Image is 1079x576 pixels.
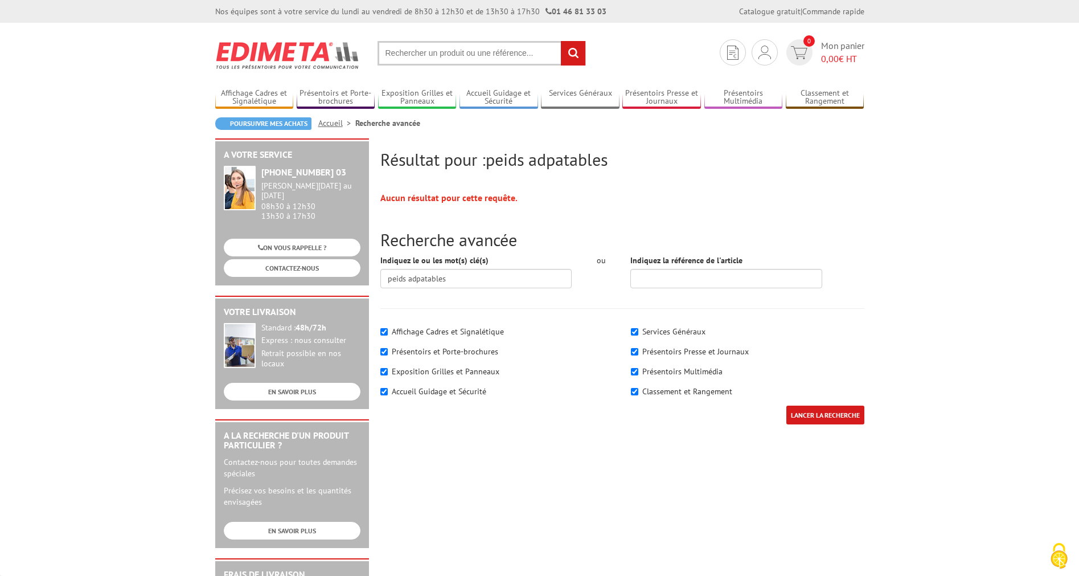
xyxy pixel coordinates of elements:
[392,366,499,377] label: Exposition Grilles et Panneaux
[783,39,864,66] a: devis rapide 0 Mon panier 0,00€ HT
[622,88,701,107] a: Présentoirs Presse et Journaux
[380,255,489,266] label: Indiquez le ou les mot(s) clé(s)
[224,166,256,210] img: widget-service.jpg
[704,88,783,107] a: Présentoirs Multimédia
[355,117,420,129] li: Recherche avancée
[224,485,360,508] p: Précisez vos besoins et les quantités envisagées
[486,148,608,170] span: peids adpatables
[224,239,360,256] a: ON VOUS RAPPELLE ?
[224,323,256,368] img: widget-livraison.jpg
[261,181,360,220] div: 08h30 à 12h30 13h30 à 17h30
[380,192,518,203] strong: Aucun résultat pour cette requête.
[821,52,864,66] span: € HT
[261,349,360,369] div: Retrait possible en nos locaux
[758,46,771,59] img: devis rapide
[460,88,538,107] a: Accueil Guidage et Sécurité
[392,346,498,357] label: Présentoirs et Porte-brochures
[821,53,839,64] span: 0,00
[561,41,585,66] input: rechercher
[545,6,606,17] strong: 01 46 81 33 03
[380,368,388,375] input: Exposition Grilles et Panneaux
[589,255,613,266] div: ou
[215,34,360,76] img: Edimeta
[380,348,388,356] input: Présentoirs et Porte-brochures
[224,431,360,451] h2: A la recherche d'un produit particulier ?
[642,326,705,337] label: Services Généraux
[1045,542,1073,570] img: Cookies (fenêtre modale)
[224,383,360,401] a: EN SAVOIR PLUS
[297,88,375,107] a: Présentoirs et Porte-brochures
[630,255,742,266] label: Indiquez la référence de l'article
[631,348,638,356] input: Présentoirs Presse et Journaux
[380,328,388,336] input: Affichage Cadres et Signalétique
[378,88,457,107] a: Exposition Grilles et Panneaux
[224,456,360,479] p: Contactez-nous pour toutes demandes spéciales
[739,6,801,17] a: Catalogue gratuit
[261,336,360,346] div: Express : nous consulter
[261,181,360,201] div: [PERSON_NAME][DATE] au [DATE]
[380,388,388,395] input: Accueil Guidage et Sécurité
[642,386,732,397] label: Classement et Rangement
[802,6,864,17] a: Commande rapide
[541,88,619,107] a: Services Généraux
[1039,537,1079,576] button: Cookies (fenêtre modale)
[392,386,486,397] label: Accueil Guidage et Sécurité
[727,46,739,60] img: devis rapide
[261,323,360,333] div: Standard :
[224,259,360,277] a: CONTACTEZ-NOUS
[631,368,638,375] input: Présentoirs Multimédia
[803,35,815,47] span: 0
[224,307,360,317] h2: Votre livraison
[791,46,807,59] img: devis rapide
[631,328,638,336] input: Services Généraux
[821,39,864,66] span: Mon panier
[392,326,504,337] label: Affichage Cadres et Signalétique
[224,150,360,160] h2: A votre service
[215,117,311,130] a: Poursuivre mes achats
[786,406,864,424] input: LANCER LA RECHERCHE
[786,88,864,107] a: Classement et Rangement
[215,6,606,17] div: Nos équipes sont à votre service du lundi au vendredi de 8h30 à 12h30 et de 13h30 à 17h30
[261,166,346,178] strong: [PHONE_NUMBER] 03
[224,522,360,540] a: EN SAVOIR PLUS
[642,346,749,357] label: Présentoirs Presse et Journaux
[296,322,326,333] strong: 48h/72h
[739,6,864,17] div: |
[631,388,638,395] input: Classement et Rangement
[318,118,355,128] a: Accueil
[378,41,586,66] input: Rechercher un produit ou une référence...
[380,230,864,249] h2: Recherche avancée
[215,88,294,107] a: Affichage Cadres et Signalétique
[642,366,723,377] label: Présentoirs Multimédia
[380,150,864,169] h2: Résultat pour :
